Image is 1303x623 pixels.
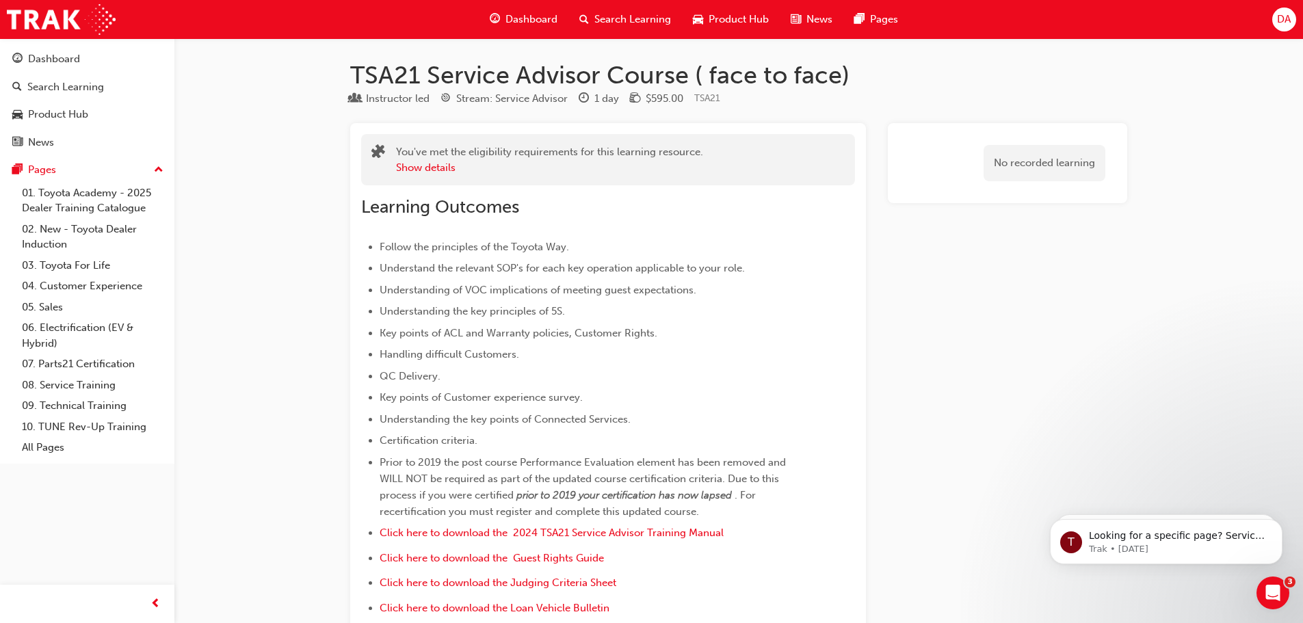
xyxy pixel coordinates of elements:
div: Duration [579,90,619,107]
a: car-iconProduct Hub [682,5,780,34]
a: Click here to download the Judging Criteria Sheet [380,576,616,589]
div: Instructor led [366,91,430,107]
span: guage-icon [490,11,500,28]
div: News [28,135,54,150]
button: Pages [5,157,169,183]
button: DA [1272,8,1296,31]
a: Click here to download the 2024 TSA21 Service Advisor Training Manual [380,527,724,539]
span: . For recertification you must register and complete this updated course. [380,489,759,518]
a: 09. Technical Training [16,395,169,416]
span: News [806,12,832,27]
div: Stream: Service Advisor [456,91,568,107]
span: news-icon [791,11,801,28]
span: up-icon [154,161,163,179]
a: 02. New - Toyota Dealer Induction [16,219,169,255]
div: Type [350,90,430,107]
a: All Pages [16,437,169,458]
button: Show details [396,160,456,176]
div: Price [630,90,683,107]
div: $595.00 [646,91,683,107]
span: search-icon [12,81,22,94]
div: Stream [440,90,568,107]
span: QC Delivery. [380,370,440,382]
span: Understanding the key principles of 5S. [380,305,565,317]
a: pages-iconPages [843,5,909,34]
a: 08. Service Training [16,375,169,396]
span: Understand the relevant SOP's for each key operation applicable to your role. [380,262,745,274]
a: Search Learning [5,75,169,100]
button: DashboardSearch LearningProduct HubNews [5,44,169,157]
a: Dashboard [5,47,169,72]
a: Product Hub [5,102,169,127]
span: Follow the principles of the Toyota Way. [380,241,569,253]
span: Pages [870,12,898,27]
span: car-icon [12,109,23,121]
span: learningResourceType_INSTRUCTOR_LED-icon [350,93,360,105]
span: prior to 2019 your certification has now lapsed [516,489,732,501]
a: news-iconNews [780,5,843,34]
a: 04. Customer Experience [16,276,169,297]
a: 06. Electrification (EV & Hybrid) [16,317,169,354]
a: search-iconSearch Learning [568,5,682,34]
a: News [5,130,169,155]
div: Dashboard [28,51,80,67]
span: clock-icon [579,93,589,105]
span: Dashboard [505,12,557,27]
div: Search Learning [27,79,104,95]
span: Product Hub [709,12,769,27]
div: 1 day [594,91,619,107]
span: Key points of ACL and Warranty policies, Customer Rights. [380,327,657,339]
span: Understanding of VOC implications of meeting guest expectations. [380,284,696,296]
a: 07. Parts21 Certification [16,354,169,375]
span: prev-icon [150,596,161,613]
div: You've met the eligibility requirements for this learning resource. [396,144,703,175]
span: 3 [1285,576,1295,587]
span: puzzle-icon [371,146,385,161]
span: news-icon [12,137,23,149]
span: Learning resource code [694,92,720,104]
span: Prior to 2019 the post course Performance Evaluation element has been removed and WILL NOT be req... [380,456,789,501]
a: Click here to download the Guest Rights Guide [380,552,604,564]
span: search-icon [579,11,589,28]
a: guage-iconDashboard [479,5,568,34]
span: Learning Outcomes [361,196,519,217]
span: DA [1277,12,1291,27]
span: Handling difficult Customers. [380,348,519,360]
a: 01. Toyota Academy - 2025 Dealer Training Catalogue [16,183,169,219]
span: Certification criteria. [380,434,477,447]
a: 03. Toyota For Life [16,255,169,276]
div: Pages [28,162,56,178]
span: pages-icon [12,164,23,176]
a: 05. Sales [16,297,169,318]
a: 10. TUNE Rev-Up Training [16,416,169,438]
span: target-icon [440,93,451,105]
span: car-icon [693,11,703,28]
span: pages-icon [854,11,865,28]
span: Search Learning [594,12,671,27]
iframe: Intercom notifications message [1029,490,1303,586]
span: guage-icon [12,53,23,66]
span: money-icon [630,93,640,105]
h1: TSA21 Service Advisor Course ( face to face) [350,60,1127,90]
div: No recorded learning [984,145,1105,181]
span: Key points of Customer experience survey. [380,391,583,403]
a: Click here to download the Loan Vehicle Bulletin [380,602,609,614]
iframe: Intercom live chat [1256,576,1289,609]
img: Trak [7,4,116,35]
span: Understanding the key points of Connected Services. [380,413,631,425]
div: Product Hub [28,107,88,122]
